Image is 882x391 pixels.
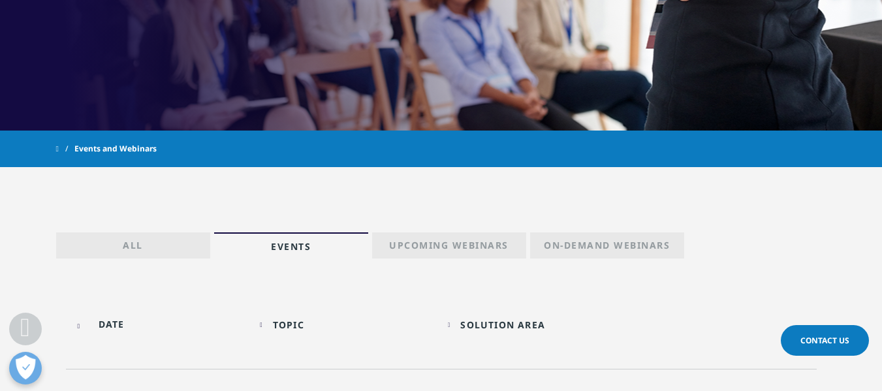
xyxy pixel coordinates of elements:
[72,309,247,339] input: DATE
[271,240,311,258] p: Events
[214,232,368,258] a: Events
[123,239,143,257] p: All
[372,232,526,258] a: Upcoming Webinars
[74,137,157,161] span: Events and Webinars
[9,352,42,384] button: Open Preferences
[460,319,545,331] div: Solution Area facet.
[56,232,210,258] a: All
[273,319,304,331] div: Topic facet.
[530,232,684,258] a: On-Demand Webinars
[389,239,509,257] p: Upcoming Webinars
[800,335,849,346] span: Contact Us
[544,239,670,257] p: On-Demand Webinars
[781,325,869,356] a: Contact Us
